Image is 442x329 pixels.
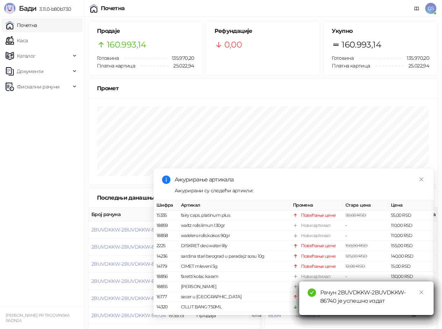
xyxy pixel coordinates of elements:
a: Close [418,176,425,183]
td: CILLIT BANG 750ML [178,302,290,312]
td: 15335 [154,210,178,221]
td: sardina stari beograd u paradajz sosu 10g [178,251,290,261]
img: Logo [4,3,15,14]
small: [PERSON_NAME] PR TRGOVINSKA RADNJA [6,313,70,323]
div: Повећање цене [301,212,336,219]
div: Рачун 2BUVDKKW-2BUVDKKW-86740 је успешно издат [320,288,425,305]
td: walelero rolls kokos 90gr [178,231,290,241]
td: 14236 [154,251,178,261]
th: Број рачуна [89,208,166,221]
a: Каса [6,34,28,48]
th: Цена [388,200,434,210]
td: 110,00 RSD [388,231,434,241]
td: - [343,221,388,231]
td: 16177 [154,292,178,302]
span: info-circle [162,176,170,184]
span: 25.022,94 [404,62,429,70]
td: 15,00 RSD [388,262,434,272]
td: secer u [GEOGRAPHIC_DATA] [178,292,290,302]
a: Close [418,288,425,296]
button: 2BUVDKKW-2BUVDKKW-86725 [91,295,165,301]
div: Повећање цене [301,242,336,249]
th: Артикал [178,200,290,210]
h5: Укупно [332,27,429,35]
td: [PERSON_NAME] [178,282,290,292]
td: 130,00 RSD [388,272,434,282]
td: 14320 [154,302,178,312]
span: 160.993,14 [342,38,381,51]
div: Ажурирање артикала [175,176,425,184]
td: waltz rolls limun 130gr [178,221,290,231]
span: close [419,177,424,182]
td: 14179 [154,262,178,272]
span: close [419,290,424,295]
span: 0,00 [224,38,242,51]
th: Шифра [154,200,178,210]
span: Готовина [97,55,119,61]
h5: Продаје [97,27,194,35]
td: fairy caps. platinum plus [178,210,290,221]
td: CIMET mleveni 5g [178,262,290,272]
a: Почетна [6,18,37,32]
td: faretti kolac karam [178,272,290,282]
span: check-circle [308,288,316,297]
button: 2BUVDKKW-2BUVDKKW-86727 [91,261,165,267]
span: 12,00 RSD [345,264,365,269]
td: 18856 [154,272,178,282]
div: Почетна [101,6,125,11]
span: 135.970,20 [402,54,429,62]
button: 2BUVDKKW-2BUVDKKW-86728 [91,244,166,250]
button: 2BUVDKKW-2BUVDKKW-86724 [91,312,166,319]
span: 25.022,94 [168,62,194,70]
td: 6038 [154,312,178,322]
div: Нови артикал [301,222,330,229]
div: Промет [97,84,429,93]
span: Платна картица [332,63,370,69]
span: 160.993,14 [107,38,146,51]
span: 30,00 RSD [345,213,366,218]
span: 3.11.0-b80b730 [36,6,71,12]
div: Повећање цене [301,252,336,259]
a: Документација [411,3,422,14]
td: 2225 [154,241,178,251]
td: EUROKREMBLOK 50G [178,312,290,322]
span: GS [425,3,436,14]
div: Нови артикал [301,273,330,280]
td: 18855 [154,282,178,292]
td: 140,00 RSD [388,251,434,261]
td: - [343,231,388,241]
td: 18858 [154,231,178,241]
td: 55,00 RSD [388,210,434,221]
div: Ажурирани су следећи артикли: [175,187,425,194]
td: - [343,272,388,282]
span: Платна картица [97,63,135,69]
span: Бади [19,4,36,13]
span: Каталог [17,49,36,63]
span: 125,00 RSD [345,253,367,258]
div: Нови артикал [301,232,330,239]
div: Повећање цене [301,263,336,270]
th: Стара цена [343,200,388,210]
div: Последњи данашњи рачуни [97,193,190,202]
button: 2BUVDKKW-2BUVDKKW-86729 [91,227,166,233]
td: DISKRET deo water lilly [178,241,290,251]
th: Промена [290,200,343,210]
td: 110,00 RSD [388,221,434,231]
td: 155,00 RSD [388,241,434,251]
span: Фискални рачуни [17,80,59,94]
span: Готовина [332,55,353,61]
span: Документи [17,64,43,78]
span: 150,00 RSD [345,243,368,248]
button: 2BUVDKKW-2BUVDKKW-86726 [91,278,166,284]
span: 135.970,20 [167,54,194,62]
td: 18859 [154,221,178,231]
h5: Рефундације [215,27,312,35]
